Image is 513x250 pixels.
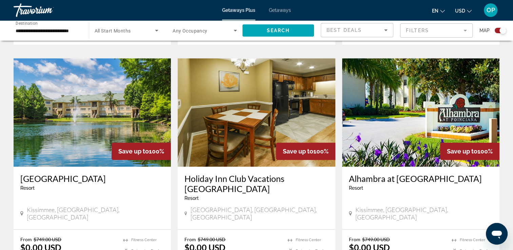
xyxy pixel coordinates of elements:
[482,3,499,17] button: User Menu
[14,58,171,167] img: 2610E01X.jpg
[267,28,290,33] span: Search
[184,173,328,194] a: Holiday Inn Club Vacations [GEOGRAPHIC_DATA]
[178,58,335,167] img: A432I01X.jpg
[222,7,255,13] a: Getaways Plus
[479,26,490,35] span: Map
[14,1,81,19] a: Travorium
[460,238,485,242] span: Fitness Center
[349,236,360,242] span: From
[486,223,508,245] iframe: Button to launch messaging window
[118,148,149,155] span: Save up to
[296,238,321,242] span: Fitness Center
[112,143,171,160] div: 100%
[269,7,291,13] a: Getaways
[455,8,465,14] span: USD
[20,173,164,184] a: [GEOGRAPHIC_DATA]
[349,185,363,191] span: Resort
[198,236,225,242] span: $749.00 USD
[191,206,329,221] span: [GEOGRAPHIC_DATA], [GEOGRAPHIC_DATA], [GEOGRAPHIC_DATA]
[16,21,38,25] span: Destination
[447,148,477,155] span: Save up to
[355,206,493,221] span: Kissimmee, [GEOGRAPHIC_DATA], [GEOGRAPHIC_DATA]
[342,58,499,167] img: 4036O01X.jpg
[131,238,157,242] span: Fitness Center
[184,236,196,242] span: From
[362,236,390,242] span: $749.00 USD
[327,27,362,33] span: Best Deals
[432,6,445,16] button: Change language
[173,28,208,34] span: Any Occupancy
[242,24,314,37] button: Search
[20,236,32,242] span: From
[184,195,199,201] span: Resort
[34,236,61,242] span: $749.00 USD
[487,7,495,14] span: OP
[95,28,131,34] span: All Start Months
[327,26,388,34] mat-select: Sort by
[440,143,499,160] div: 100%
[283,148,313,155] span: Save up to
[400,23,473,38] button: Filter
[349,173,493,184] a: Alhambra at [GEOGRAPHIC_DATA]
[276,143,335,160] div: 100%
[20,185,35,191] span: Resort
[432,8,438,14] span: en
[27,206,164,221] span: Kissimmee, [GEOGRAPHIC_DATA], [GEOGRAPHIC_DATA]
[455,6,472,16] button: Change currency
